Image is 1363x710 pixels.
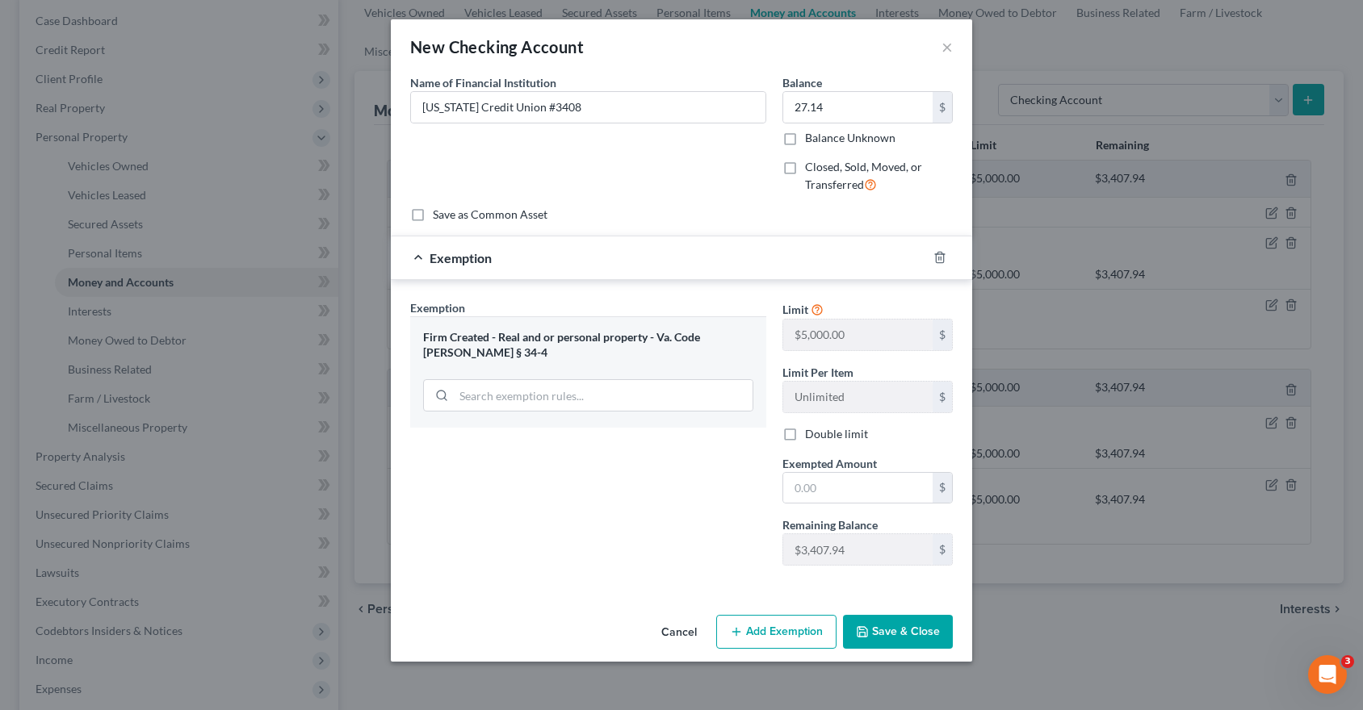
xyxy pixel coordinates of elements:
[933,534,952,565] div: $
[933,382,952,412] div: $
[942,37,953,56] button: ×
[430,250,492,265] span: Exemption
[782,457,877,470] span: Exempted Amount
[782,303,808,316] span: Limit
[782,74,822,91] label: Balance
[783,382,933,412] input: --
[933,92,952,123] div: $
[1308,655,1347,694] iframe: Intercom live chat
[433,207,547,223] label: Save as Common Asset
[783,534,933,565] input: --
[805,160,922,191] span: Closed, Sold, Moved, or Transferred
[782,516,878,533] label: Remaining Balance
[648,616,710,649] button: Cancel
[783,92,933,123] input: 0.00
[423,330,753,360] div: Firm Created - Real and or personal property - Va. Code [PERSON_NAME] § 34-4
[782,364,853,381] label: Limit Per Item
[933,473,952,503] div: $
[933,319,952,350] div: $
[454,380,753,411] input: Search exemption rules...
[783,319,933,350] input: --
[843,615,953,649] button: Save & Close
[805,130,895,146] label: Balance Unknown
[1341,655,1354,668] span: 3
[410,301,465,315] span: Exemption
[410,76,556,90] span: Name of Financial Institution
[716,615,837,649] button: Add Exemption
[410,35,584,58] div: New Checking Account
[783,473,933,503] input: 0.00
[805,426,868,442] label: Double limit
[411,92,765,123] input: Enter name...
